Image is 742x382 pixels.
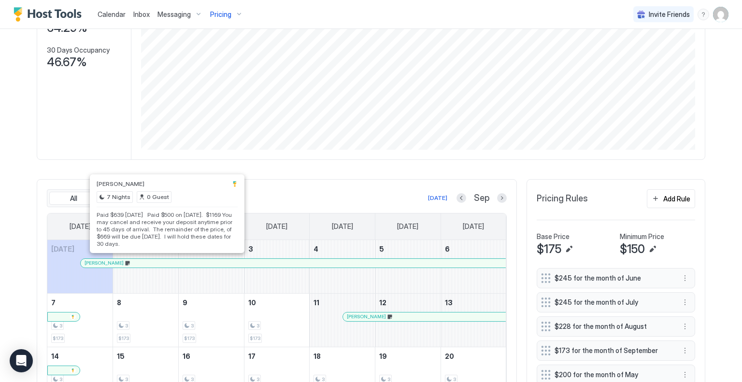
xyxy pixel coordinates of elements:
[375,347,441,365] a: September 19, 2025
[679,272,691,284] button: More options
[125,323,128,329] span: 3
[310,293,375,347] td: September 11, 2025
[620,242,645,256] span: $150
[107,193,130,201] span: 7 Nights
[133,10,150,18] span: Inbox
[441,240,506,294] td: September 6, 2025
[59,323,62,329] span: 3
[244,240,310,258] a: September 3, 2025
[375,294,441,311] a: September 12, 2025
[555,370,670,379] span: $200 for the month of May
[649,10,690,19] span: Invite Friends
[10,349,33,372] div: Open Intercom Messenger
[647,189,695,208] button: Add Rule
[244,240,310,294] td: September 3, 2025
[248,298,256,307] span: 10
[47,189,200,208] div: tab-group
[322,213,363,240] a: Thursday
[47,46,110,55] span: 30 Days Occupancy
[85,260,124,266] span: [PERSON_NAME]
[441,293,506,347] td: September 13, 2025
[257,323,259,329] span: 3
[51,352,59,360] span: 14
[555,274,670,283] span: $245 for the month of June
[347,313,386,320] span: [PERSON_NAME]
[97,180,144,187] span: [PERSON_NAME]
[113,347,178,365] a: September 15, 2025
[250,335,260,341] span: $173
[183,298,187,307] span: 9
[314,245,318,253] span: 4
[647,243,658,255] button: Edit
[113,294,178,311] a: September 8, 2025
[191,323,194,329] span: 3
[679,345,691,356] div: menu
[441,294,506,311] a: September 13, 2025
[474,193,489,204] span: Sep
[157,10,191,19] span: Messaging
[679,369,691,381] button: More options
[314,352,321,360] span: 18
[497,193,507,203] button: Next month
[47,240,113,258] a: August 31, 2025
[441,347,506,365] a: September 20, 2025
[47,347,113,365] a: September 14, 2025
[117,298,121,307] span: 8
[179,347,244,365] a: September 16, 2025
[679,272,691,284] div: menu
[555,346,670,355] span: $173 for the month of September
[375,293,441,347] td: September 12, 2025
[70,222,91,231] span: [DATE]
[117,352,125,360] span: 15
[679,345,691,356] button: More options
[53,335,63,341] span: $173
[445,352,454,360] span: 20
[563,243,575,255] button: Edit
[427,192,449,204] button: [DATE]
[113,293,179,347] td: September 8, 2025
[679,297,691,308] button: More options
[620,232,664,241] span: Minimum Price
[555,298,670,307] span: $245 for the month of July
[663,194,690,204] div: Add Rule
[445,298,453,307] span: 13
[463,222,484,231] span: [DATE]
[85,260,502,266] div: [PERSON_NAME]
[387,213,428,240] a: Friday
[14,7,86,22] a: Host Tools Logo
[266,222,287,231] span: [DATE]
[679,321,691,332] button: More options
[51,245,74,253] span: [DATE]
[183,352,190,360] span: 16
[244,294,310,311] a: September 10, 2025
[178,293,244,347] td: September 9, 2025
[60,213,100,240] a: Sunday
[98,10,126,18] span: Calendar
[47,293,113,347] td: September 7, 2025
[537,193,588,204] span: Pricing Rules
[147,193,169,201] span: 0 Guest
[698,9,709,20] div: menu
[179,294,244,311] a: September 9, 2025
[679,321,691,332] div: menu
[375,240,441,258] a: September 5, 2025
[555,322,670,331] span: $228 for the month of August
[70,194,77,203] span: All
[441,240,506,258] a: September 6, 2025
[537,232,570,241] span: Base Price
[453,213,494,240] a: Saturday
[49,192,98,205] button: All
[713,7,728,22] div: User profile
[248,352,256,360] span: 17
[310,294,375,311] a: September 11, 2025
[210,10,231,19] span: Pricing
[379,245,384,253] span: 5
[445,245,450,253] span: 6
[184,335,195,341] span: $173
[118,335,129,341] span: $173
[257,213,297,240] a: Wednesday
[133,9,150,19] a: Inbox
[51,298,56,307] span: 7
[679,369,691,381] div: menu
